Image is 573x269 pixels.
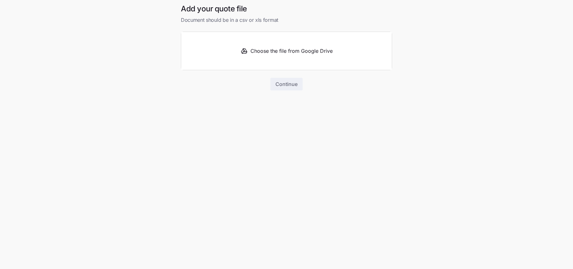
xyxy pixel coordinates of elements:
span: Continue [275,80,298,88]
svg: Google Drive logo [240,47,248,55]
span: Choose the file from Google Drive [250,47,333,55]
h1: Add your quote file [181,4,392,14]
button: Choose the file from Google Drive [181,32,392,70]
span: Document should be in a csv or xls format [181,16,392,24]
button: Continue [270,78,303,90]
